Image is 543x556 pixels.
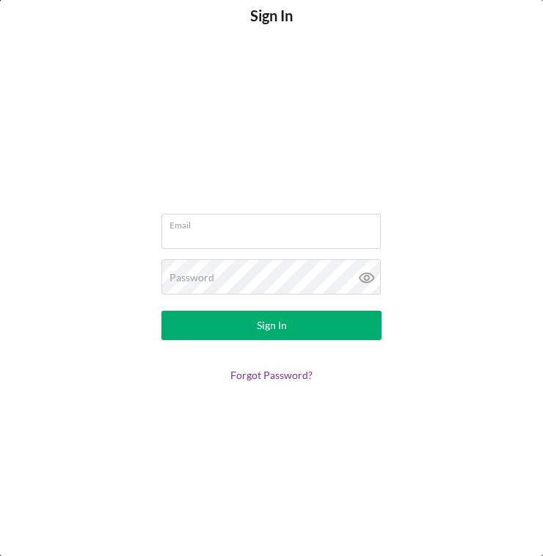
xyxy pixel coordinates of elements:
[170,272,214,284] label: Password
[170,214,381,231] label: Email
[257,311,287,340] div: Sign In
[250,7,293,46] h4: Sign In
[161,311,382,340] button: Sign In
[230,369,313,381] a: Forgot Password?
